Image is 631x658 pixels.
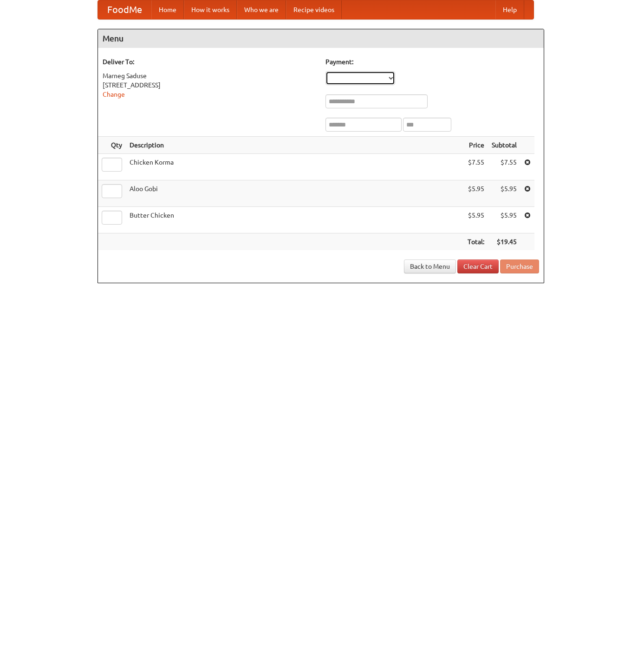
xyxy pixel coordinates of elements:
a: Home [151,0,184,19]
div: [STREET_ADDRESS] [103,80,316,90]
td: $7.55 [488,154,520,180]
th: $19.45 [488,233,520,251]
h5: Payment: [325,57,539,66]
th: Description [126,137,464,154]
td: $7.55 [464,154,488,180]
td: Butter Chicken [126,207,464,233]
td: Chicken Korma [126,154,464,180]
a: Back to Menu [404,259,456,273]
div: Marneg Saduse [103,71,316,80]
td: $5.95 [488,180,520,207]
a: Change [103,91,125,98]
td: $5.95 [464,207,488,233]
h5: Deliver To: [103,57,316,66]
a: Recipe videos [286,0,342,19]
td: $5.95 [488,207,520,233]
th: Qty [98,137,126,154]
button: Purchase [500,259,539,273]
a: FoodMe [98,0,151,19]
a: Who we are [237,0,286,19]
td: $5.95 [464,180,488,207]
a: How it works [184,0,237,19]
h4: Menu [98,29,544,48]
a: Help [495,0,524,19]
td: Aloo Gobi [126,180,464,207]
th: Total: [464,233,488,251]
th: Subtotal [488,137,520,154]
th: Price [464,137,488,154]
a: Clear Cart [457,259,499,273]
